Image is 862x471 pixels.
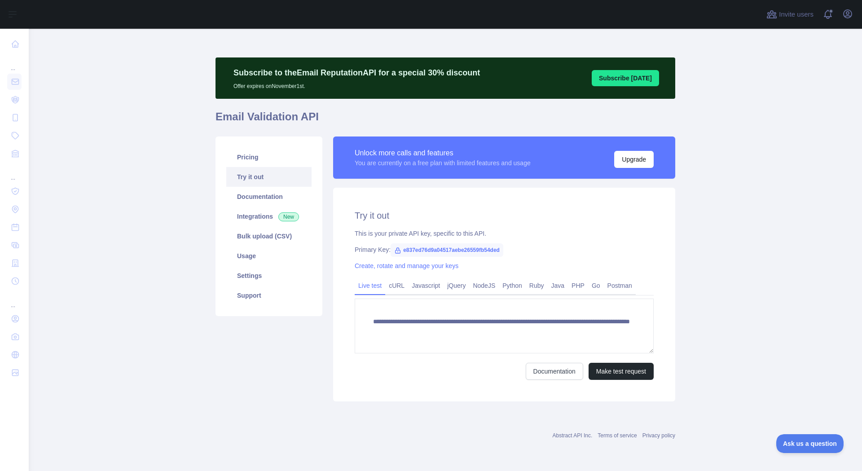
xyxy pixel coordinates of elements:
[526,278,548,293] a: Ruby
[226,246,312,266] a: Usage
[226,187,312,207] a: Documentation
[226,226,312,246] a: Bulk upload (CSV)
[444,278,469,293] a: jQuery
[355,158,531,167] div: You are currently on a free plan with limited features and usage
[226,147,312,167] a: Pricing
[355,148,531,158] div: Unlock more calls and features
[592,70,659,86] button: Subscribe [DATE]
[226,266,312,286] a: Settings
[355,262,458,269] a: Create, rotate and manage your keys
[278,212,299,221] span: New
[779,9,814,20] span: Invite users
[226,286,312,305] a: Support
[526,363,583,380] a: Documentation
[355,278,385,293] a: Live test
[776,434,844,453] iframe: Toggle Customer Support
[7,291,22,309] div: ...
[765,7,815,22] button: Invite users
[233,66,480,79] p: Subscribe to the Email Reputation API for a special 30 % discount
[553,432,593,439] a: Abstract API Inc.
[614,151,654,168] button: Upgrade
[598,432,637,439] a: Terms of service
[355,209,654,222] h2: Try it out
[233,79,480,90] p: Offer expires on November 1st.
[568,278,588,293] a: PHP
[604,278,636,293] a: Postman
[548,278,568,293] a: Java
[385,278,408,293] a: cURL
[408,278,444,293] a: Javascript
[355,245,654,254] div: Primary Key:
[469,278,499,293] a: NodeJS
[215,110,675,131] h1: Email Validation API
[355,229,654,238] div: This is your private API key, specific to this API.
[226,207,312,226] a: Integrations New
[589,363,654,380] button: Make test request
[499,278,526,293] a: Python
[588,278,604,293] a: Go
[226,167,312,187] a: Try it out
[7,163,22,181] div: ...
[391,243,503,257] span: e837ed76d9a04517aebe26559fb54ded
[642,432,675,439] a: Privacy policy
[7,54,22,72] div: ...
